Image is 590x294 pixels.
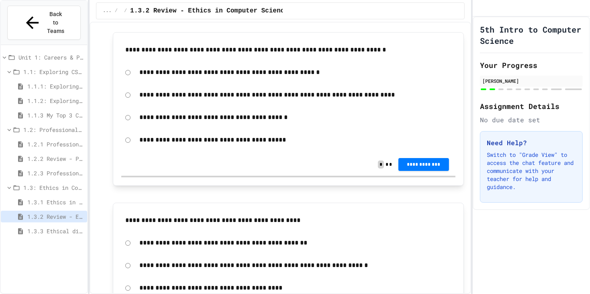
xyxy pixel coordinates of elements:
[480,101,583,112] h2: Assignment Details
[27,111,84,119] span: 1.1.3 My Top 3 CS Careers!
[27,82,84,90] span: 1.1.1: Exploring CS Careers
[7,6,81,40] button: Back to Teams
[115,8,118,14] span: /
[124,8,127,14] span: /
[480,60,583,71] h2: Your Progress
[27,140,84,148] span: 1.2.1 Professional Communication
[27,198,84,206] span: 1.3.1 Ethics in Computer Science
[27,227,84,235] span: 1.3.3 Ethical dilemma reflections
[23,68,84,76] span: 1.1: Exploring CS Careers
[480,115,583,125] div: No due date set
[23,125,84,134] span: 1.2: Professional Communication
[23,183,84,192] span: 1.3: Ethics in Computing
[103,8,112,14] span: ...
[27,212,84,221] span: 1.3.2 Review - Ethics in Computer Science
[18,53,84,62] span: Unit 1: Careers & Professionalism
[47,10,65,35] span: Back to Teams
[27,169,84,177] span: 1.2.3 Professional Communication Challenge
[482,77,580,84] div: [PERSON_NAME]
[480,24,583,46] h1: 5th Intro to Computer Science
[27,154,84,163] span: 1.2.2 Review - Professional Communication
[27,97,84,105] span: 1.1.2: Exploring CS Careers - Review
[487,151,576,191] p: Switch to "Grade View" to access the chat feature and communicate with your teacher for help and ...
[487,138,576,148] h3: Need Help?
[130,6,288,16] span: 1.3.2 Review - Ethics in Computer Science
